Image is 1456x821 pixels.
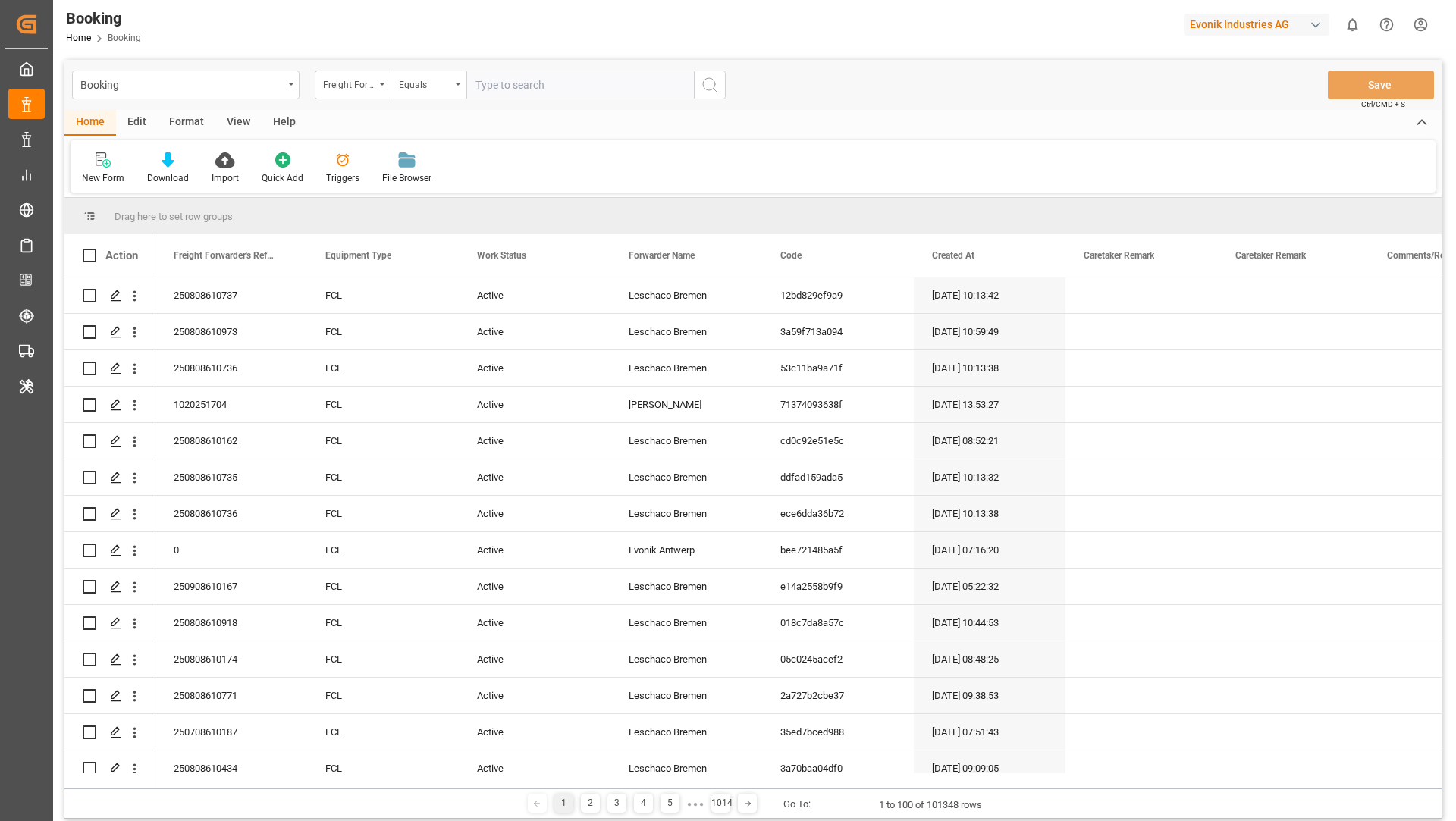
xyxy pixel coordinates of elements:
div: 3 [607,794,626,813]
div: Home [64,110,116,136]
button: Help Center [1370,8,1404,42]
div: Leschaco Bremen [610,496,762,531]
div: [DATE] 09:38:53 [914,678,1065,713]
span: Caretaker Remark [1235,250,1306,261]
span: Work Status [477,250,526,261]
div: Active [459,496,610,531]
button: open menu [315,71,391,99]
div: ddfad159ada5 [762,459,914,495]
div: cd0c92e51e5c [762,423,914,459]
div: Quick Add [262,171,303,185]
div: Evonik Antwerp [610,532,762,568]
div: 1020251704 [155,387,307,422]
div: Leschaco Bremen [610,277,762,313]
span: Drag here to set row groups [115,211,233,222]
div: 5 [661,794,679,813]
div: Press SPACE to select this row. [64,641,155,678]
div: 1 [554,794,573,813]
div: Press SPACE to select this row. [64,423,155,459]
div: Leschaco Bremen [610,423,762,459]
div: Press SPACE to select this row. [64,569,155,605]
button: Evonik Industries AG [1184,10,1335,39]
div: [DATE] 10:13:32 [914,459,1065,495]
div: Triggers [326,171,359,185]
div: Equals [399,74,450,92]
div: Press SPACE to select this row. [64,750,155,787]
div: Leschaco Bremen [610,350,762,386]
div: [DATE] 07:16:20 [914,532,1065,568]
div: Leschaco Bremen [610,750,762,786]
div: 250808610918 [155,605,307,641]
div: [DATE] 05:22:32 [914,569,1065,604]
div: Download [147,171,189,185]
div: FCL [307,605,459,641]
div: 250808610736 [155,496,307,531]
div: 0 [155,532,307,568]
div: FCL [307,496,459,531]
div: Press SPACE to select this row. [64,459,155,496]
div: Leschaco Bremen [610,605,762,641]
div: 71374093638f [762,387,914,422]
div: [DATE] 10:13:38 [914,496,1065,531]
div: 3a59f713a094 [762,314,914,349]
div: Booking [66,7,141,30]
div: Press SPACE to select this row. [64,350,155,387]
div: [DATE] 10:44:53 [914,605,1065,641]
div: 250808610174 [155,641,307,677]
div: Leschaco Bremen [610,641,762,677]
div: 05c0245acef2 [762,641,914,677]
div: Leschaco Bremen [610,569,762,604]
div: 250808610737 [155,277,307,313]
div: 2 [581,794,600,813]
div: [DATE] 08:48:25 [914,641,1065,677]
div: [DATE] 10:13:38 [914,350,1065,386]
div: FCL [307,314,459,349]
div: Help [262,110,307,136]
div: Press SPACE to select this row. [64,496,155,532]
div: Leschaco Bremen [610,314,762,349]
div: [DATE] 10:59:49 [914,314,1065,349]
span: Code [780,250,802,261]
div: bee721485a5f [762,532,914,568]
span: Ctrl/CMD + S [1361,99,1405,110]
div: [DATE] 10:13:42 [914,277,1065,313]
button: open menu [391,71,466,99]
div: [DATE] 08:52:21 [914,423,1065,459]
div: e14a2558b9f9 [762,569,914,604]
div: Press SPACE to select this row. [64,314,155,350]
div: Press SPACE to select this row. [64,387,155,423]
div: Freight Forwarder's Reference No. [323,74,375,92]
div: Press SPACE to select this row. [64,277,155,314]
div: 250808610973 [155,314,307,349]
div: Active [459,314,610,349]
span: Forwarder Name [629,250,695,261]
div: 018c7da8a57c [762,605,914,641]
div: 35ed7bced988 [762,714,914,750]
div: FCL [307,641,459,677]
div: FCL [307,350,459,386]
div: [DATE] 13:53:27 [914,387,1065,422]
div: 250908610167 [155,569,307,604]
div: FCL [307,678,459,713]
div: Active [459,750,610,786]
div: Leschaco Bremen [610,714,762,750]
div: 1 to 100 of 101348 rows [879,797,982,813]
div: New Form [82,171,124,185]
div: 250708610187 [155,714,307,750]
span: Equipment Type [325,250,391,261]
div: Action [105,249,138,262]
button: open menu [72,71,300,99]
div: Active [459,423,610,459]
div: Booking [80,74,283,93]
div: 250808610771 [155,678,307,713]
div: Active [459,569,610,604]
div: Active [459,459,610,495]
div: FCL [307,569,459,604]
div: Import [212,171,239,185]
div: Evonik Industries AG [1184,14,1329,36]
div: Active [459,350,610,386]
div: Active [459,678,610,713]
div: Press SPACE to select this row. [64,532,155,569]
div: FCL [307,714,459,750]
div: View [215,110,262,136]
